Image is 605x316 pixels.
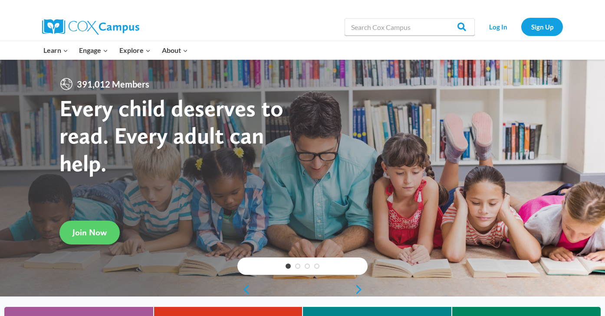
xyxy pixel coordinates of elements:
[479,18,517,36] a: Log In
[59,94,283,177] strong: Every child deserves to read. Every adult can help.
[119,45,151,56] span: Explore
[314,264,319,269] a: 4
[42,19,139,35] img: Cox Campus
[79,45,108,56] span: Engage
[355,284,368,295] a: next
[162,45,188,56] span: About
[295,264,300,269] a: 2
[72,227,107,238] span: Join Now
[286,264,291,269] a: 1
[43,45,68,56] span: Learn
[237,284,250,295] a: previous
[345,18,475,36] input: Search Cox Campus
[305,264,310,269] a: 3
[479,18,563,36] nav: Secondary Navigation
[237,281,368,298] div: content slider buttons
[59,221,120,244] a: Join Now
[38,41,193,59] nav: Primary Navigation
[73,77,153,91] span: 391,012 Members
[521,18,563,36] a: Sign Up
